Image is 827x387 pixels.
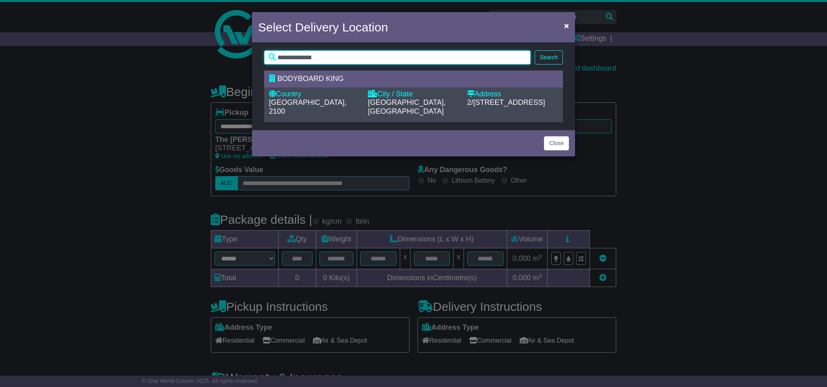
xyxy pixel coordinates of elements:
[467,98,545,106] span: 2/[STREET_ADDRESS]
[560,17,573,34] button: Close
[269,90,360,99] div: Country
[467,90,558,99] div: Address
[535,50,563,64] button: Search
[368,90,459,99] div: City / State
[269,98,346,115] span: [GEOGRAPHIC_DATA], 2100
[544,136,569,150] button: Close
[368,98,445,115] span: [GEOGRAPHIC_DATA], [GEOGRAPHIC_DATA]
[564,21,569,30] span: ×
[258,18,388,36] h4: Select Delivery Location
[277,75,344,83] span: BODYBOARD KING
